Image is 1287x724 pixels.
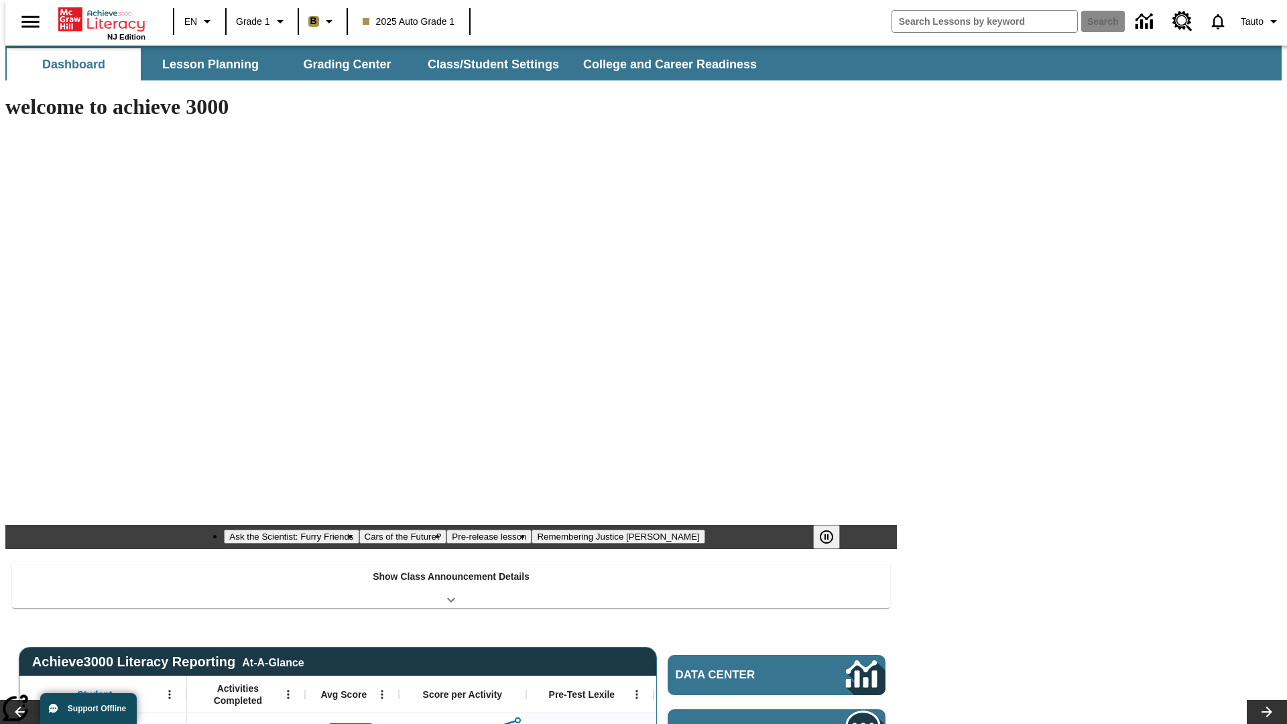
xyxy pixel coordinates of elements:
button: Slide 1 Ask the Scientist: Furry Friends [224,530,359,544]
button: Class/Student Settings [417,48,570,80]
div: Pause [813,525,853,549]
a: Data Center [1127,3,1164,40]
button: Dashboard [7,48,141,80]
span: NJ Edition [107,33,145,41]
span: EN [184,15,197,29]
span: Data Center [676,668,801,682]
p: Show Class Announcement Details [373,570,530,584]
a: Home [58,6,145,33]
div: SubNavbar [5,46,1282,80]
button: Slide 2 Cars of the Future? [359,530,447,544]
button: Slide 3 Pre-release lesson [446,530,532,544]
button: Grading Center [280,48,414,80]
button: Boost Class color is light brown. Change class color [303,9,343,34]
input: search field [892,11,1077,32]
span: Pre-Test Lexile [549,688,615,701]
button: Open Menu [627,684,647,705]
span: Grade 1 [236,15,270,29]
span: Avg Score [320,688,367,701]
span: Tauto [1241,15,1264,29]
span: Achieve3000 Literacy Reporting [32,654,304,670]
button: Lesson Planning [143,48,278,80]
button: Support Offline [40,693,137,724]
button: Open Menu [372,684,392,705]
div: Show Class Announcement Details [12,562,890,608]
button: Slide 4 Remembering Justice O'Connor [532,530,704,544]
span: B [310,13,317,29]
a: Resource Center, Will open in new tab [1164,3,1201,40]
span: Support Offline [68,704,126,713]
div: Home [58,5,145,41]
h1: welcome to achieve 3000 [5,95,897,119]
span: Activities Completed [194,682,282,707]
button: Open side menu [11,2,50,42]
span: Score per Activity [423,688,503,701]
button: Language: EN, Select a language [178,9,221,34]
div: At-A-Glance [242,654,304,669]
button: Lesson carousel, Next [1247,700,1287,724]
button: Open Menu [278,684,298,705]
button: College and Career Readiness [572,48,768,80]
span: 2025 Auto Grade 1 [363,15,455,29]
a: Data Center [668,655,885,695]
button: Grade: Grade 1, Select a grade [231,9,294,34]
button: Profile/Settings [1235,9,1287,34]
button: Pause [813,525,840,549]
span: Student [77,688,112,701]
a: Notifications [1201,4,1235,39]
button: Open Menu [160,684,180,705]
div: SubNavbar [5,48,769,80]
